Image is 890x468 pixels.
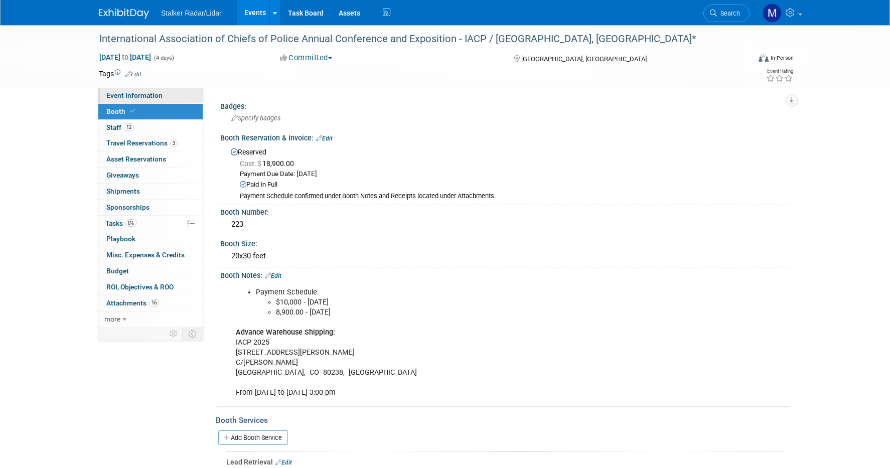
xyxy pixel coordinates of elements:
span: Stalker Radar/Lidar [161,9,222,17]
div: Badges: [220,99,791,111]
div: 20x30 feet [228,248,784,264]
button: Committed [276,53,336,63]
span: Specify badges [231,114,280,122]
a: Event Information [98,88,203,103]
span: Budget [106,267,129,275]
span: 12 [124,123,134,131]
a: Staff12 [98,120,203,135]
a: Asset Reservations [98,151,203,167]
span: Cost: $ [240,160,262,168]
b: Advance Warehouse Shipping: [236,328,335,337]
div: Booth Reservation & Invoice: [220,130,791,143]
a: Edit [275,459,292,466]
a: Add Booth Service [218,430,288,445]
span: 3 [170,139,178,147]
div: Event Rating [766,69,793,74]
a: ROI, Objectives & ROO [98,279,203,295]
a: Tasks0% [98,216,203,231]
a: Edit [316,135,333,142]
a: Edit [265,272,281,279]
span: Asset Reservations [106,155,166,163]
div: Reserved [228,144,784,201]
span: 0% [125,219,136,227]
div: Paid in Full [240,180,784,190]
a: Misc. Expenses & Credits [98,247,203,263]
div: Booth Services [216,415,791,426]
li: 8,900.00 - [DATE] [276,307,675,318]
span: Attachments [106,299,159,307]
span: 16 [149,299,159,306]
span: Booth [106,107,137,115]
li: $10,000 - [DATE] [276,297,675,307]
span: Event Information [106,91,163,99]
img: Mark LaChapelle [763,4,782,23]
span: (4 days) [153,55,174,61]
span: Search [717,10,740,17]
li: Payment Schedule: [256,287,675,318]
i: Booth reservation complete [130,108,135,114]
span: Shipments [106,187,140,195]
td: Tags [99,69,141,79]
span: Sponsorships [106,203,150,211]
span: [GEOGRAPHIC_DATA], [GEOGRAPHIC_DATA] [521,55,647,63]
a: Booth [98,104,203,119]
div: Event Format [690,52,794,67]
img: ExhibitDay [99,9,149,19]
a: Attachments16 [98,295,203,311]
div: Booth Number: [220,205,791,217]
td: Personalize Event Tab Strip [165,327,183,340]
a: more [98,311,203,327]
span: ROI, Objectives & ROO [106,283,174,291]
a: Edit [125,71,141,78]
div: Payment Schedule confirmed under Booth Notes and Receipts located under Attachments. [240,192,784,201]
span: more [104,315,120,323]
a: Giveaways [98,168,203,183]
span: Travel Reservations [106,139,178,147]
a: Travel Reservations3 [98,135,203,151]
div: IACP 2025 [STREET_ADDRESS][PERSON_NAME] C/[PERSON_NAME] [GEOGRAPHIC_DATA], CO 80238, [GEOGRAPHIC_... [229,282,681,403]
span: Playbook [106,235,135,243]
a: Playbook [98,231,203,247]
div: Booth Notes: [220,268,791,281]
img: Format-Inperson.png [759,54,769,62]
div: International Association of Chiefs of Police Annual Conference and Exposition - IACP / [GEOGRAPH... [96,30,734,48]
a: Search [703,5,750,22]
div: Payment Due Date: [DATE] [240,170,784,179]
a: Budget [98,263,203,279]
span: [DATE] [DATE] [99,53,152,62]
a: Shipments [98,184,203,199]
span: Giveaways [106,171,139,179]
span: Misc. Expenses & Credits [106,251,185,259]
td: Toggle Event Tabs [183,327,203,340]
div: Booth Size: [220,236,791,249]
span: 18,900.00 [240,160,298,168]
a: Sponsorships [98,200,203,215]
span: Staff [106,123,134,131]
span: Tasks [105,219,136,227]
div: 223 [228,217,784,232]
span: to [120,53,130,61]
div: Lead Retrieval [226,457,784,467]
div: In-Person [770,54,794,62]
